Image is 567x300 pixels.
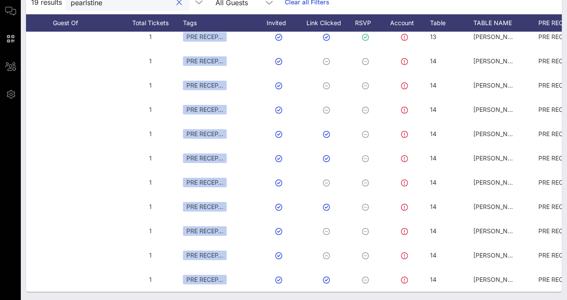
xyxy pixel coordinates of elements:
span: [PERSON_NAME] #2 [473,276,533,283]
div: PRE RECEP… [183,251,227,260]
span: [PERSON_NAME] #2 [473,106,533,113]
span: [PERSON_NAME] #2 [473,179,533,186]
span: 14 [430,276,437,283]
div: 1 [118,122,183,146]
div: PRE RECEP… [183,178,227,187]
span: [PERSON_NAME] #2 [473,154,533,162]
span: 14 [430,251,437,259]
div: 1 [118,73,183,98]
span: 14 [430,106,437,113]
div: 1 [118,243,183,267]
span: [PERSON_NAME] #2 [473,203,533,210]
div: Table [430,14,473,32]
span: 14 [430,130,437,137]
span: [PERSON_NAME] #2 [473,57,533,65]
div: Invited [257,14,304,32]
div: PRE RECEP… [183,81,227,90]
span: [PERSON_NAME] #2 [473,130,533,137]
div: PRE RECEP… [183,153,227,163]
div: PRE RECEP… [183,56,227,66]
div: PRE RECEP… [183,226,227,236]
span: 14 [430,82,437,89]
div: Account [382,14,430,32]
div: 1 [118,170,183,195]
span: [PERSON_NAME] #2 [473,82,533,89]
div: TABLE NAME [473,14,538,32]
div: PRE RECEP… [183,32,227,42]
div: Link Clicked [304,14,352,32]
div: 1 [118,195,183,219]
span: [PERSON_NAME] #2 [473,227,533,235]
span: 14 [430,203,437,210]
span: 14 [430,179,437,186]
div: Total Tickets [118,14,183,32]
span: 13 [430,33,437,40]
div: 1 [118,25,183,49]
div: PRE RECEP… [183,105,227,114]
div: PRE RECEP… [183,129,227,139]
div: Tags [183,14,257,32]
div: PRE RECEP… [183,275,227,284]
div: PRE RECEP… [183,202,227,212]
div: 1 [118,49,183,73]
span: 14 [430,227,437,235]
div: Guest Of [53,14,118,32]
span: [PERSON_NAME] #1 [473,33,531,40]
span: [PERSON_NAME] #2 [473,251,533,259]
span: 14 [430,154,437,162]
span: 14 [430,57,437,65]
div: 1 [118,146,183,170]
div: 1 [118,267,183,292]
div: 1 [118,98,183,122]
div: RSVP [352,14,382,32]
div: 1 [118,219,183,243]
